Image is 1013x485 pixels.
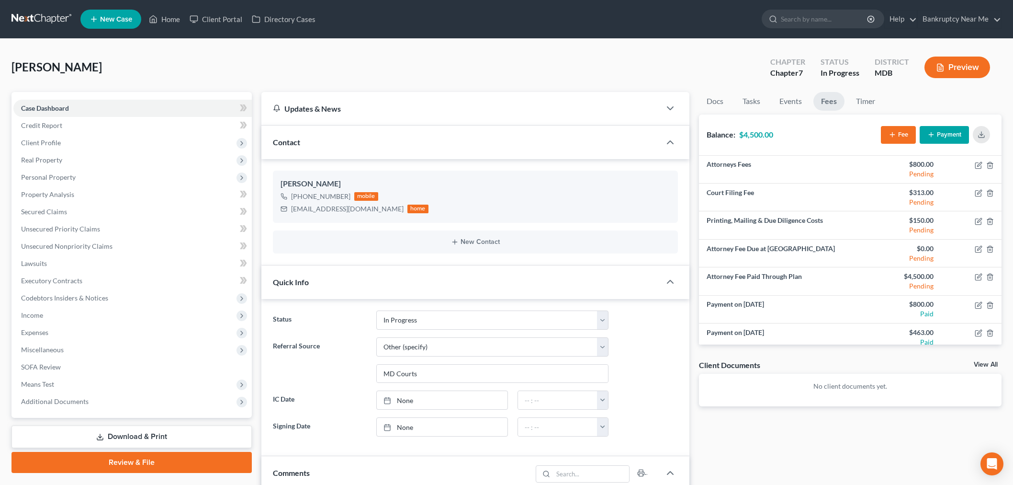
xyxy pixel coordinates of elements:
[273,104,649,114] div: Updates & News
[858,254,934,263] div: Pending
[699,92,731,111] a: Docs
[21,277,82,285] span: Executory Contracts
[377,391,507,409] a: None
[885,11,917,28] a: Help
[858,309,934,319] div: Paid
[707,130,735,139] strong: Balance:
[707,381,994,391] p: No client documents yet.
[13,238,252,255] a: Unsecured Nonpriority Claims
[21,156,62,164] span: Real Property
[739,130,773,139] strong: $4,500.00
[13,203,252,220] a: Secured Claims
[291,204,404,214] div: [EMAIL_ADDRESS][DOMAIN_NAME]
[518,391,597,409] input: -- : --
[858,216,934,225] div: $150.00
[11,452,252,473] a: Review & File
[268,337,371,383] label: Referral Source
[875,57,909,68] div: District
[858,337,934,347] div: Paid
[21,346,64,354] span: Miscellaneous
[21,190,74,198] span: Property Analysis
[699,296,850,323] td: Payment on [DATE]
[377,418,507,436] a: None
[273,277,309,287] span: Quick Info
[821,57,859,68] div: Status
[699,239,850,267] td: Attorney Fee Due at [GEOGRAPHIC_DATA]
[821,68,859,79] div: In Progress
[13,272,252,289] a: Executory Contracts
[699,267,850,295] td: Attorney Fee Paid Through Plan
[377,365,608,383] input: Other Referral Source
[13,100,252,117] a: Case Dashboard
[247,11,320,28] a: Directory Cases
[407,205,428,213] div: home
[268,391,371,410] label: IC Date
[858,169,934,179] div: Pending
[699,323,850,351] td: Payment on [DATE]
[770,57,805,68] div: Chapter
[281,238,670,246] button: New Contact
[11,426,252,448] a: Download & Print
[21,139,61,147] span: Client Profile
[881,126,916,144] button: Fee
[268,311,371,330] label: Status
[13,220,252,238] a: Unsecured Priority Claims
[21,173,76,181] span: Personal Property
[281,178,670,190] div: [PERSON_NAME]
[858,188,934,197] div: $313.00
[858,328,934,337] div: $463.00
[813,92,844,111] a: Fees
[920,126,969,144] button: Payment
[770,68,805,79] div: Chapter
[799,68,803,77] span: 7
[13,186,252,203] a: Property Analysis
[21,208,67,216] span: Secured Claims
[699,156,850,184] td: Attorneys Fees
[772,92,810,111] a: Events
[185,11,247,28] a: Client Portal
[21,363,61,371] span: SOFA Review
[21,104,69,112] span: Case Dashboard
[858,272,934,281] div: $4,500.00
[735,92,768,111] a: Tasks
[354,192,378,201] div: mobile
[273,138,300,147] span: Contact
[21,294,108,302] span: Codebtors Insiders & Notices
[21,242,113,250] span: Unsecured Nonpriority Claims
[918,11,1001,28] a: Bankruptcy Near Me
[781,10,868,28] input: Search by name...
[858,197,934,207] div: Pending
[273,468,310,477] span: Comments
[858,225,934,235] div: Pending
[21,225,100,233] span: Unsecured Priority Claims
[974,361,998,368] a: View All
[518,418,597,436] input: -- : --
[875,68,909,79] div: MDB
[21,397,89,405] span: Additional Documents
[13,117,252,134] a: Credit Report
[858,300,934,309] div: $800.00
[13,358,252,376] a: SOFA Review
[21,380,54,388] span: Means Test
[21,259,47,267] span: Lawsuits
[699,184,850,211] td: Court Filing Fee
[291,192,350,201] div: [PHONE_NUMBER]
[144,11,185,28] a: Home
[21,328,48,336] span: Expenses
[858,281,934,291] div: Pending
[21,121,62,129] span: Credit Report
[980,452,1003,475] div: Open Intercom Messenger
[699,211,850,239] td: Printing, Mailing & Due Diligence Costs
[11,60,102,74] span: [PERSON_NAME]
[21,311,43,319] span: Income
[699,360,760,370] div: Client Documents
[268,417,371,437] label: Signing Date
[924,57,990,78] button: Preview
[553,466,629,482] input: Search...
[848,92,883,111] a: Timer
[858,244,934,254] div: $0.00
[100,16,132,23] span: New Case
[858,160,934,169] div: $800.00
[13,255,252,272] a: Lawsuits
